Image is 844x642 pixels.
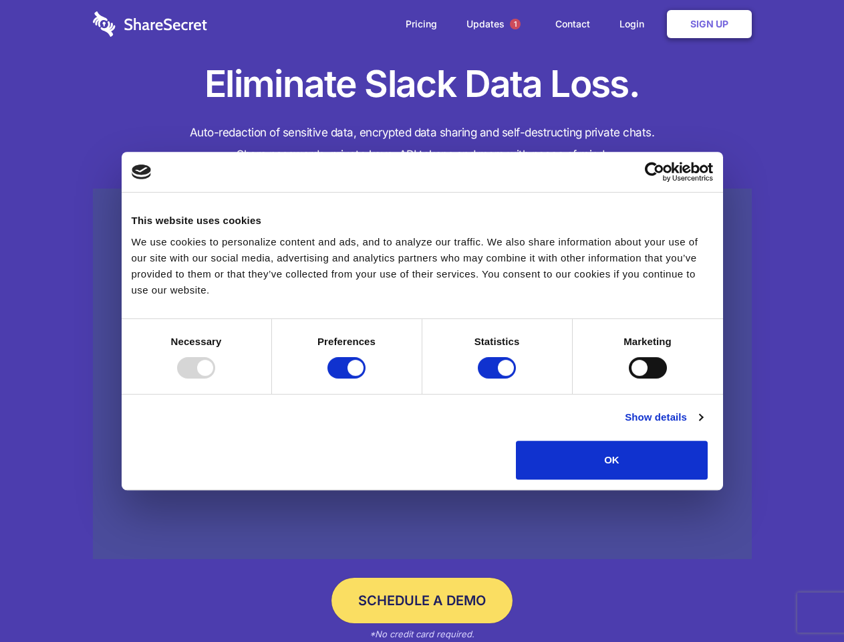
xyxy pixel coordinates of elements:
a: Contact [542,3,603,45]
strong: Preferences [317,336,376,347]
strong: Necessary [171,336,222,347]
button: OK [516,441,708,479]
span: 1 [510,19,521,29]
a: Show details [625,409,702,425]
a: Schedule a Demo [331,578,513,623]
a: Login [606,3,664,45]
a: Sign Up [667,10,752,38]
a: Wistia video thumbnail [93,189,752,560]
h1: Eliminate Slack Data Loss. [93,60,752,108]
a: Pricing [392,3,450,45]
div: We use cookies to personalize content and ads, and to analyze our traffic. We also share informat... [132,234,713,298]
img: logo-wordmark-white-trans-d4663122ce5f474addd5e946df7df03e33cb6a1c49d2221995e7729f52c070b2.svg [93,11,207,37]
div: This website uses cookies [132,213,713,229]
em: *No credit card required. [370,629,474,639]
strong: Statistics [474,336,520,347]
a: Usercentrics Cookiebot - opens in a new window [596,162,713,182]
img: logo [132,165,152,179]
h4: Auto-redaction of sensitive data, encrypted data sharing and self-destructing private chats. Shar... [93,122,752,166]
strong: Marketing [623,336,672,347]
